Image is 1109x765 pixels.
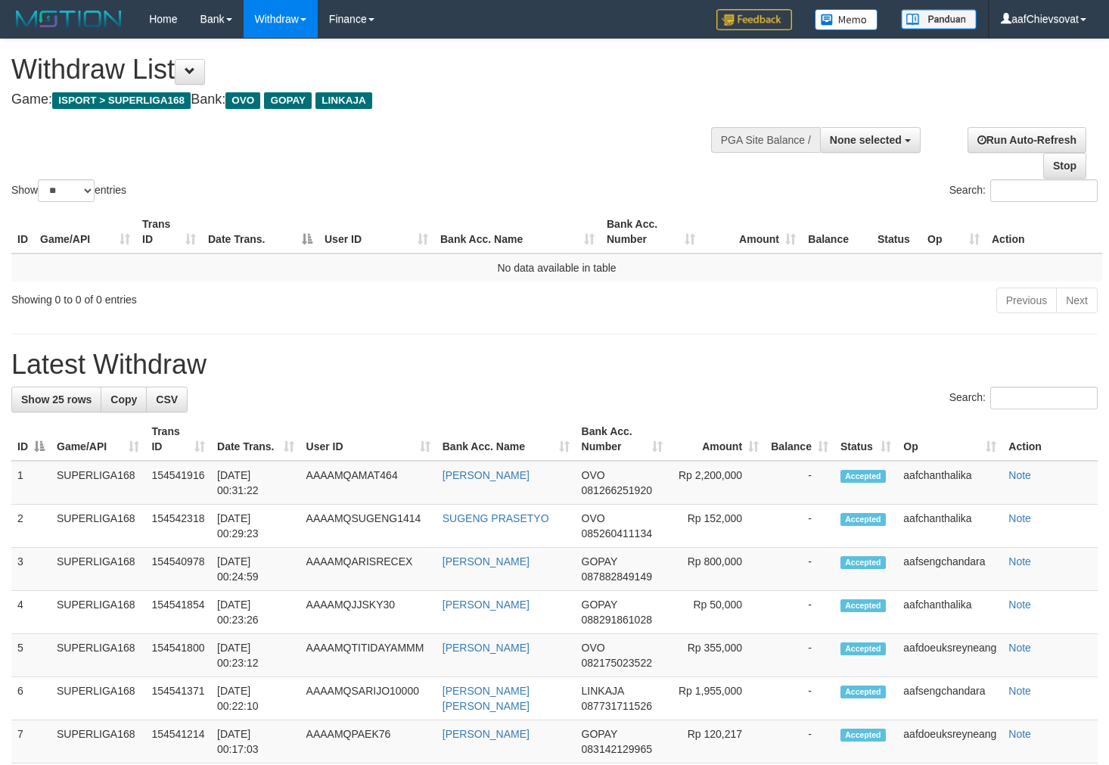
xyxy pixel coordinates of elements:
td: 154541854 [145,591,211,634]
td: - [765,634,834,677]
th: Op: activate to sort column ascending [921,210,986,253]
th: Op: activate to sort column ascending [897,418,1002,461]
input: Search: [990,179,1098,202]
td: - [765,461,834,505]
a: Note [1008,642,1031,654]
th: Balance: activate to sort column ascending [765,418,834,461]
span: OVO [225,92,260,109]
div: Showing 0 to 0 of 0 entries [11,286,451,307]
span: None selected [830,134,902,146]
span: Accepted [840,729,886,742]
span: Copy 085260411134 to clipboard [582,527,652,540]
td: [DATE] 00:17:03 [211,720,300,763]
button: None selected [820,127,921,153]
span: ISPORT > SUPERLIGA168 [52,92,191,109]
span: Show 25 rows [21,393,92,406]
td: [DATE] 00:23:26 [211,591,300,634]
a: Show 25 rows [11,387,101,412]
a: [PERSON_NAME] [PERSON_NAME] [443,685,530,712]
a: Note [1008,685,1031,697]
td: aafdoeuksreyneang [897,720,1002,763]
th: Date Trans.: activate to sort column descending [202,210,318,253]
span: GOPAY [582,728,617,740]
span: Copy 087731711526 to clipboard [582,700,652,712]
td: 4 [11,591,51,634]
td: aafsengchandara [897,677,1002,720]
td: Rp 800,000 [669,548,765,591]
td: Rp 50,000 [669,591,765,634]
span: Accepted [840,513,886,526]
input: Search: [990,387,1098,409]
td: - [765,677,834,720]
td: aafchanthalika [897,461,1002,505]
label: Search: [949,387,1098,409]
th: Game/API: activate to sort column ascending [34,210,136,253]
td: Rp 120,217 [669,720,765,763]
td: SUPERLIGA168 [51,461,145,505]
td: - [765,548,834,591]
a: [PERSON_NAME] [443,599,530,611]
a: [PERSON_NAME] [443,555,530,568]
a: Note [1008,728,1031,740]
span: GOPAY [582,599,617,611]
span: OVO [582,642,605,654]
th: Bank Acc. Name: activate to sort column ascending [436,418,576,461]
span: Copy 087882849149 to clipboard [582,571,652,583]
th: ID [11,210,34,253]
td: Rp 2,200,000 [669,461,765,505]
span: OVO [582,469,605,481]
td: 154540978 [145,548,211,591]
a: Previous [996,288,1057,313]
td: AAAAMQSARIJO10000 [300,677,436,720]
td: 154541371 [145,677,211,720]
span: GOPAY [582,555,617,568]
th: Balance [802,210,871,253]
th: Bank Acc. Name: activate to sort column ascending [434,210,601,253]
a: [PERSON_NAME] [443,642,530,654]
img: panduan.png [901,9,977,30]
th: Date Trans.: activate to sort column ascending [211,418,300,461]
a: SUGENG PRASETYO [443,512,549,524]
h4: Game: Bank: [11,92,724,107]
a: Run Auto-Refresh [968,127,1086,153]
a: [PERSON_NAME] [443,469,530,481]
th: Bank Acc. Number: activate to sort column ascending [601,210,701,253]
td: AAAAMQAMAT464 [300,461,436,505]
td: 1 [11,461,51,505]
td: - [765,720,834,763]
span: Copy 081266251920 to clipboard [582,484,652,496]
td: AAAAMQARISRECEX [300,548,436,591]
a: Note [1008,555,1031,568]
td: AAAAMQSUGENG1414 [300,505,436,548]
span: Accepted [840,599,886,612]
th: Status: activate to sort column ascending [834,418,897,461]
a: CSV [146,387,188,412]
span: OVO [582,512,605,524]
img: Feedback.jpg [716,9,792,30]
td: 7 [11,720,51,763]
th: User ID: activate to sort column ascending [300,418,436,461]
a: Note [1008,469,1031,481]
td: AAAAMQPAEK76 [300,720,436,763]
th: Action [1002,418,1098,461]
td: [DATE] 00:29:23 [211,505,300,548]
th: User ID: activate to sort column ascending [318,210,434,253]
a: Note [1008,512,1031,524]
td: 2 [11,505,51,548]
td: 6 [11,677,51,720]
td: [DATE] 00:23:12 [211,634,300,677]
td: Rp 152,000 [669,505,765,548]
span: Accepted [840,686,886,698]
h1: Latest Withdraw [11,350,1098,380]
td: SUPERLIGA168 [51,591,145,634]
td: Rp 1,955,000 [669,677,765,720]
th: Trans ID: activate to sort column ascending [136,210,202,253]
h1: Withdraw List [11,54,724,85]
a: Note [1008,599,1031,611]
td: 5 [11,634,51,677]
td: - [765,505,834,548]
a: Next [1056,288,1098,313]
span: LINKAJA [582,685,624,697]
td: [DATE] 00:31:22 [211,461,300,505]
span: LINKAJA [315,92,372,109]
